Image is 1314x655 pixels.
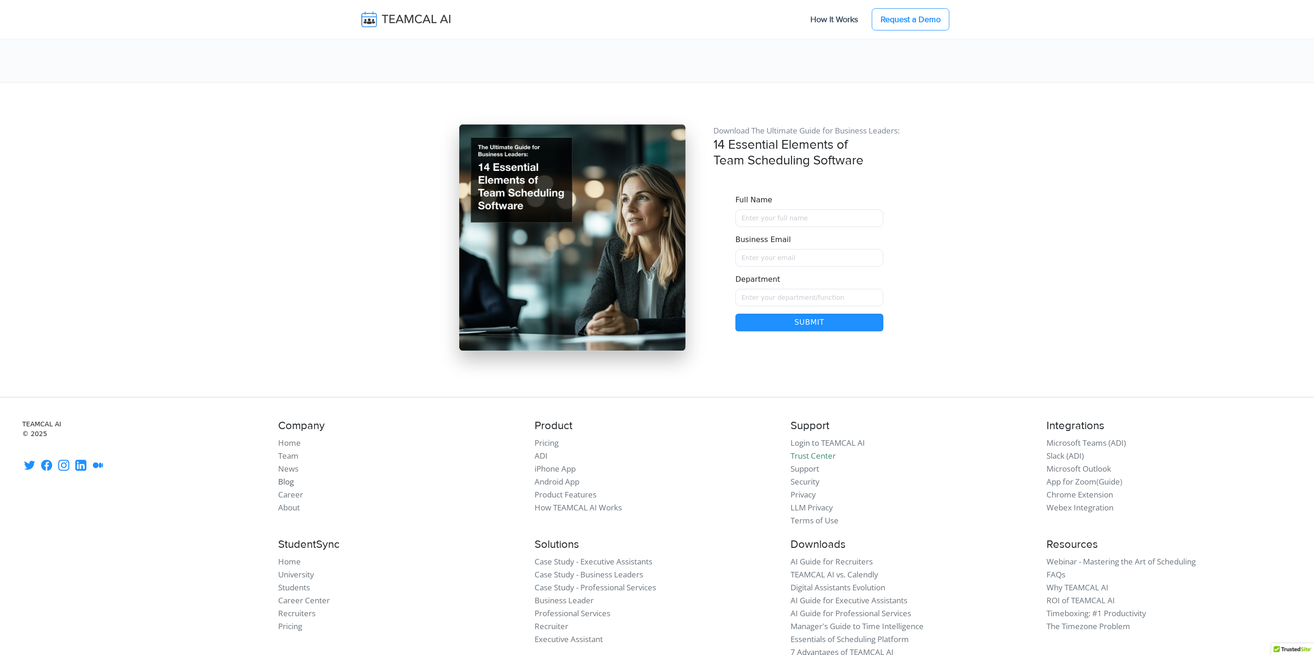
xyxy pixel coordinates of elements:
a: About [278,502,300,513]
h4: Solutions [535,538,779,552]
a: Team [278,450,298,461]
a: Career [278,489,303,500]
a: Recruiters [278,608,316,619]
input: Enter your department/function [736,289,883,306]
a: Digital Assistants Evolution [791,582,885,593]
a: Business Leader [535,595,594,606]
a: Case Study - Executive Assistants [535,556,652,567]
a: How TEAMCAL AI Works [535,502,622,513]
a: Slack (ADI) [1047,450,1084,461]
a: Home [278,556,301,567]
a: Pricing [535,437,559,448]
a: Login to TEAMCAL AI [791,437,865,448]
a: Chrome Extension [1047,489,1113,500]
a: Pricing [278,621,302,631]
label: Business Email [736,234,791,245]
a: Home [278,437,301,448]
img: pic [459,124,686,351]
a: Manager's Guide to Time Intelligence [791,621,924,631]
a: Blog [278,476,294,487]
a: ADI [535,450,547,461]
a: Request a Demo [872,8,949,30]
a: Why TEAMCAL AI [1047,582,1109,593]
h4: Resources [1047,538,1292,552]
a: Terms of Use [791,515,839,526]
a: Webex Integration [1047,502,1114,513]
a: AI Guide for Executive Assistants [791,595,907,606]
a: FAQs [1047,569,1066,580]
a: Executive Assistant [535,634,603,644]
a: Students [278,582,310,593]
a: Security [791,476,820,487]
h4: Downloads [791,538,1035,552]
a: App for Zoom [1047,476,1097,487]
a: Guide [1099,476,1120,487]
a: Case Study - Business Leaders [535,569,643,580]
small: TEAMCAL AI © 2025 [22,419,267,439]
a: University [278,569,314,580]
input: Name must only contain letters and spaces [736,209,883,227]
a: Product Features [535,489,596,500]
a: LLM Privacy [791,502,833,513]
a: Privacy [791,489,816,500]
input: Enter your email [736,249,883,267]
a: Microsoft Teams (ADI) [1047,437,1126,448]
a: Microsoft Outlook [1047,463,1112,474]
h4: Integrations [1047,419,1292,433]
label: Department [736,274,780,285]
button: Submit [736,314,883,331]
a: Trust Center [791,450,836,461]
a: Professional Services [535,608,610,619]
a: How It Works [801,10,867,29]
h4: StudentSync [278,538,523,552]
h4: Support [791,419,1035,433]
a: News [278,463,298,474]
h4: Company [278,419,523,433]
a: Recruiter [535,621,568,631]
a: AI Guide for Recruiters [791,556,873,567]
a: ROI of TEAMCAL AI [1047,595,1115,606]
a: Support [791,463,819,474]
a: Webinar - Mastering the Art of Scheduling [1047,556,1196,567]
label: Full Name [736,194,773,206]
a: TEAMCAL AI vs. Calendly [791,569,878,580]
a: Timeboxing: #1 Productivity [1047,608,1147,619]
a: Android App [535,476,579,487]
a: iPhone App [535,463,576,474]
h4: Product [535,419,779,433]
p: Download The Ultimate Guide for Business Leaders: [713,124,906,137]
a: Career Center [278,595,330,606]
a: AI Guide for Professional Services [791,608,911,619]
a: Case Study - Professional Services [535,582,656,593]
a: Essentials of Scheduling Platform [791,634,909,644]
a: The Timezone Problem [1047,621,1131,631]
li: ( ) [1047,475,1292,488]
h3: 14 Essential Elements of Team Scheduling Software [713,137,906,190]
